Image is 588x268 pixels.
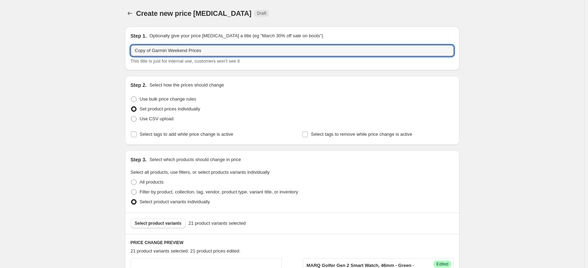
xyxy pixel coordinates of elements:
[131,32,147,39] h2: Step 1.
[131,82,147,89] h2: Step 2.
[149,82,224,89] p: Select how the prices should change
[135,221,182,226] span: Select product variants
[436,261,448,267] span: Edited
[311,132,412,137] span: Select tags to remove while price change is active
[140,189,298,194] span: Filter by product, collection, tag, vendor, product type, variant title, or inventory
[131,218,186,228] button: Select product variants
[140,132,233,137] span: Select tags to add while price change is active
[140,96,196,102] span: Use bulk price change rules
[149,156,241,163] p: Select which products should change in price
[188,220,246,227] span: 21 product variants selected
[149,32,323,39] p: Optionally give your price [MEDICAL_DATA] a title (eg "March 30% off sale on boots")
[131,248,240,254] span: 21 product variants selected. 21 product prices edited:
[140,116,174,121] span: Use CSV upload
[140,106,200,111] span: Set product prices individually
[131,240,454,245] h6: PRICE CHANGE PREVIEW
[140,179,164,185] span: All products
[257,11,266,16] span: Draft
[136,9,252,17] span: Create new price [MEDICAL_DATA]
[131,45,454,56] input: 30% off holiday sale
[131,58,240,64] span: This title is just for internal use, customers won't see it
[125,8,135,18] button: Price change jobs
[131,156,147,163] h2: Step 3.
[131,170,270,175] span: Select all products, use filters, or select products variants individually
[140,199,210,204] span: Select product variants individually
